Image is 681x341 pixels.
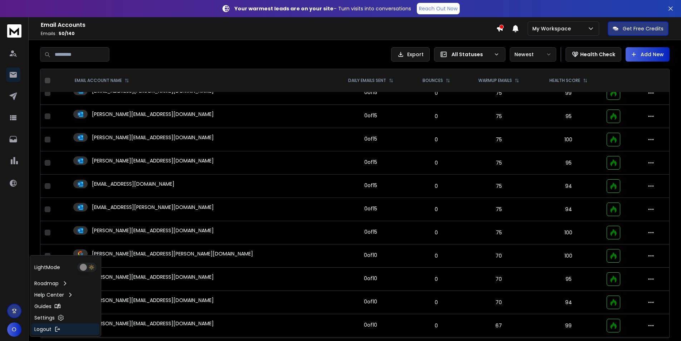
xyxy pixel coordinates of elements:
[463,128,535,151] td: 75
[34,303,51,310] p: Guides
[463,105,535,128] td: 75
[75,78,129,83] div: EMAIL ACCOUNT NAME
[7,24,21,38] img: logo
[235,5,334,12] strong: Your warmest leads are on your site
[463,198,535,221] td: 75
[34,314,55,321] p: Settings
[451,51,491,58] p: All Statuses
[414,229,459,236] p: 0
[549,78,580,83] p: HEALTH SCORE
[534,175,602,198] td: 94
[534,198,602,221] td: 94
[31,278,99,289] a: Roadmap
[534,221,602,244] td: 100
[534,105,602,128] td: 95
[364,89,377,96] div: 0 of 15
[235,5,411,12] p: – Turn visits into conversations
[92,180,174,187] p: [EMAIL_ADDRESS][DOMAIN_NAME]
[41,21,496,29] h1: Email Accounts
[566,47,621,62] button: Health Check
[92,250,253,257] p: [PERSON_NAME][EMAIL_ADDRESS][PERSON_NAME][DOMAIN_NAME]
[414,252,459,259] p: 0
[92,320,214,327] p: [PERSON_NAME][EMAIL_ADDRESS][DOMAIN_NAME]
[534,314,602,337] td: 99
[391,47,430,62] button: Export
[364,112,377,119] div: 0 of 15
[92,204,214,211] p: [EMAIL_ADDRESS][PERSON_NAME][DOMAIN_NAME]
[34,280,59,287] p: Roadmap
[364,182,377,189] div: 0 of 15
[364,205,377,212] div: 0 of 15
[364,252,377,259] div: 0 of 10
[623,25,663,32] p: Get Free Credits
[510,47,556,62] button: Newest
[364,321,377,328] div: 0 of 10
[34,291,64,298] p: Help Center
[534,291,602,314] td: 94
[31,301,99,312] a: Guides
[364,135,377,142] div: 0 of 15
[478,78,512,83] p: WARMUP EMAILS
[626,47,670,62] button: Add New
[31,312,99,323] a: Settings
[7,322,21,337] button: O
[534,128,602,151] td: 100
[463,221,535,244] td: 75
[534,244,602,268] td: 100
[534,82,602,105] td: 99
[364,159,377,166] div: 0 of 15
[532,25,574,32] p: My Workspace
[534,268,602,291] td: 95
[414,89,459,97] p: 0
[580,51,615,58] p: Health Check
[92,111,214,118] p: [PERSON_NAME][EMAIL_ADDRESS][DOMAIN_NAME]
[463,151,535,175] td: 75
[364,298,377,305] div: 0 of 10
[463,82,535,105] td: 75
[463,244,535,268] td: 70
[463,291,535,314] td: 70
[31,289,99,301] a: Help Center
[414,159,459,166] p: 0
[608,21,668,36] button: Get Free Credits
[364,228,377,235] div: 0 of 15
[92,227,214,234] p: [PERSON_NAME][EMAIL_ADDRESS][DOMAIN_NAME]
[364,275,377,282] div: 0 of 10
[34,326,51,333] p: Logout
[414,182,459,190] p: 0
[348,78,386,83] p: DAILY EMAILS SENT
[423,78,443,83] p: BOUNCES
[414,276,459,283] p: 0
[419,5,458,12] p: Reach Out Now
[414,113,459,120] p: 0
[92,273,214,281] p: [PERSON_NAME][EMAIL_ADDRESS][DOMAIN_NAME]
[92,297,214,304] p: [PERSON_NAME][EMAIL_ADDRESS][DOMAIN_NAME]
[534,151,602,175] td: 95
[417,3,460,14] a: Reach Out Now
[41,31,496,36] p: Emails :
[59,30,75,36] span: 50 / 140
[414,206,459,213] p: 0
[463,175,535,198] td: 75
[92,134,214,141] p: [PERSON_NAME][EMAIL_ADDRESS][DOMAIN_NAME]
[463,314,535,337] td: 67
[92,157,214,164] p: [PERSON_NAME][EMAIL_ADDRESS][DOMAIN_NAME]
[414,136,459,143] p: 0
[463,268,535,291] td: 70
[34,264,60,271] p: Light Mode
[414,322,459,329] p: 0
[414,299,459,306] p: 0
